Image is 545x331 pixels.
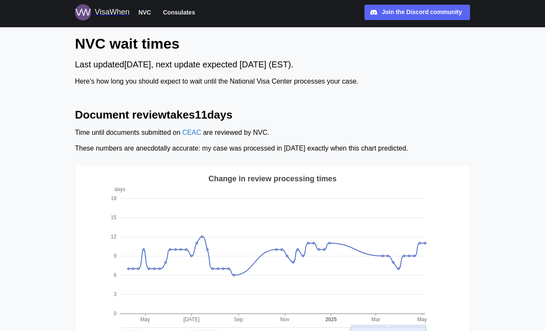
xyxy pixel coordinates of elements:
[138,7,151,17] span: NVC
[114,311,117,316] text: 0
[114,291,117,297] text: 3
[75,34,470,53] h1: NVC wait times
[75,4,129,20] a: Logo for VisaWhen VisaWhen
[75,76,470,87] div: Here’s how long you should expect to wait until the National Visa Center processes your case.
[234,316,243,322] text: Sep
[371,316,380,322] text: Mar
[75,4,91,20] img: Logo for VisaWhen
[382,8,462,17] div: Join the Discord community
[141,316,150,322] text: May
[75,143,470,154] div: These numbers are anecdotally accurate: my case was processed in [DATE] exactly when this chart p...
[75,58,470,71] div: Last updated [DATE] , next update expected [DATE] (EST).
[325,316,337,322] text: 2025
[163,7,195,17] span: Consulates
[75,107,470,122] h2: Document review takes 11 days
[208,174,336,183] text: Change in review processing times
[182,129,201,136] a: CEAC
[417,316,427,322] text: May
[111,195,117,201] text: 18
[280,316,289,322] text: Nov
[184,316,200,322] text: [DATE]
[159,7,199,18] button: Consulates
[111,234,117,240] text: 12
[114,253,117,259] text: 9
[95,6,129,18] div: VisaWhen
[114,272,117,278] text: 6
[111,215,117,221] text: 15
[364,5,470,20] a: Join the Discord community
[75,128,470,138] div: Time until documents submitted on are reviewed by NVC.
[135,7,155,18] button: NVC
[115,186,125,192] text: days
